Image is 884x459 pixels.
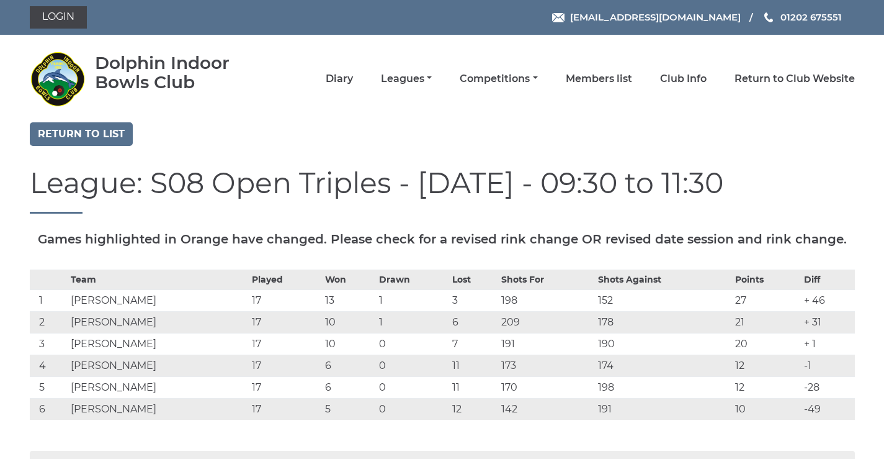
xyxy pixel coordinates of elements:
td: 10 [732,398,801,420]
span: [EMAIL_ADDRESS][DOMAIN_NAME] [570,11,741,23]
td: 5 [322,398,376,420]
th: Played [249,270,322,289]
td: [PERSON_NAME] [68,333,249,355]
td: 0 [376,376,449,398]
td: + 31 [801,311,855,333]
td: 152 [595,289,732,311]
td: 198 [498,289,595,311]
td: [PERSON_NAME] [68,376,249,398]
div: Dolphin Indoor Bowls Club [95,53,266,92]
td: 20 [732,333,801,355]
a: Email [EMAIL_ADDRESS][DOMAIN_NAME] [552,10,741,24]
td: 10 [322,311,376,333]
td: [PERSON_NAME] [68,398,249,420]
td: 191 [595,398,732,420]
td: 142 [498,398,595,420]
a: Phone us 01202 675551 [762,10,842,24]
td: 209 [498,311,595,333]
td: 0 [376,398,449,420]
td: 6 [322,355,376,376]
td: 174 [595,355,732,376]
th: Lost [449,270,498,289]
td: [PERSON_NAME] [68,355,249,376]
td: 17 [249,376,322,398]
td: 2 [30,311,68,333]
a: Login [30,6,87,29]
td: 6 [30,398,68,420]
td: 12 [449,398,498,420]
td: 4 [30,355,68,376]
td: 0 [376,333,449,355]
td: 12 [732,376,801,398]
td: 173 [498,355,595,376]
h1: League: S08 Open Triples - [DATE] - 09:30 to 11:30 [30,168,855,214]
th: Points [732,270,801,289]
img: Dolphin Indoor Bowls Club [30,51,86,107]
td: 191 [498,333,595,355]
td: 178 [595,311,732,333]
td: 7 [449,333,498,355]
td: 17 [249,355,322,376]
td: 1 [376,311,449,333]
td: + 1 [801,333,855,355]
td: -28 [801,376,855,398]
td: 0 [376,355,449,376]
img: Phone us [764,12,773,22]
span: 01202 675551 [780,11,842,23]
td: 170 [498,376,595,398]
td: 17 [249,333,322,355]
td: 6 [322,376,376,398]
img: Email [552,13,565,22]
a: Leagues [381,72,432,86]
td: 17 [249,311,322,333]
td: 12 [732,355,801,376]
h5: Games highlighted in Orange have changed. Please check for a revised rink change OR revised date ... [30,232,855,246]
a: Competitions [460,72,537,86]
td: 5 [30,376,68,398]
td: [PERSON_NAME] [68,289,249,311]
td: 10 [322,333,376,355]
td: 198 [595,376,732,398]
th: Shots For [498,270,595,289]
td: 27 [732,289,801,311]
td: 6 [449,311,498,333]
td: 3 [30,333,68,355]
td: 21 [732,311,801,333]
td: -1 [801,355,855,376]
td: 17 [249,289,322,311]
td: + 46 [801,289,855,311]
td: 3 [449,289,498,311]
th: Won [322,270,376,289]
th: Team [68,270,249,289]
th: Diff [801,270,855,289]
td: 11 [449,376,498,398]
a: Return to list [30,122,133,146]
td: 11 [449,355,498,376]
td: 1 [30,289,68,311]
a: Club Info [660,72,707,86]
a: Members list [566,72,632,86]
td: 13 [322,289,376,311]
td: 1 [376,289,449,311]
th: Shots Against [595,270,732,289]
a: Return to Club Website [734,72,855,86]
td: 190 [595,333,732,355]
td: [PERSON_NAME] [68,311,249,333]
td: -49 [801,398,855,420]
td: 17 [249,398,322,420]
a: Diary [326,72,353,86]
th: Drawn [376,270,449,289]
